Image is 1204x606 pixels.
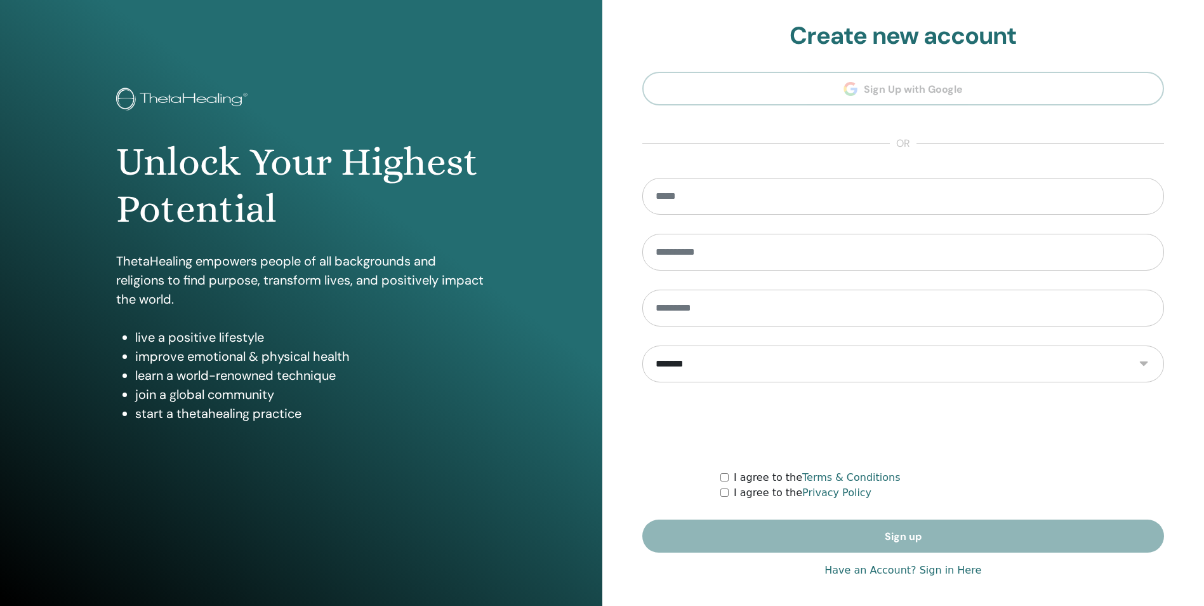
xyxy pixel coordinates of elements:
[890,136,916,151] span: or
[642,22,1165,51] h2: Create new account
[824,563,981,578] a: Have an Account? Sign in Here
[802,487,871,499] a: Privacy Policy
[135,328,486,347] li: live a positive lifestyle
[734,485,871,501] label: I agree to the
[135,347,486,366] li: improve emotional & physical health
[116,138,486,233] h1: Unlock Your Highest Potential
[135,366,486,385] li: learn a world-renowned technique
[734,470,901,485] label: I agree to the
[135,404,486,423] li: start a thetahealing practice
[135,385,486,404] li: join a global community
[807,401,1000,451] iframe: reCAPTCHA
[802,471,900,483] a: Terms & Conditions
[116,252,486,309] p: ThetaHealing empowers people of all backgrounds and religions to find purpose, transform lives, a...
